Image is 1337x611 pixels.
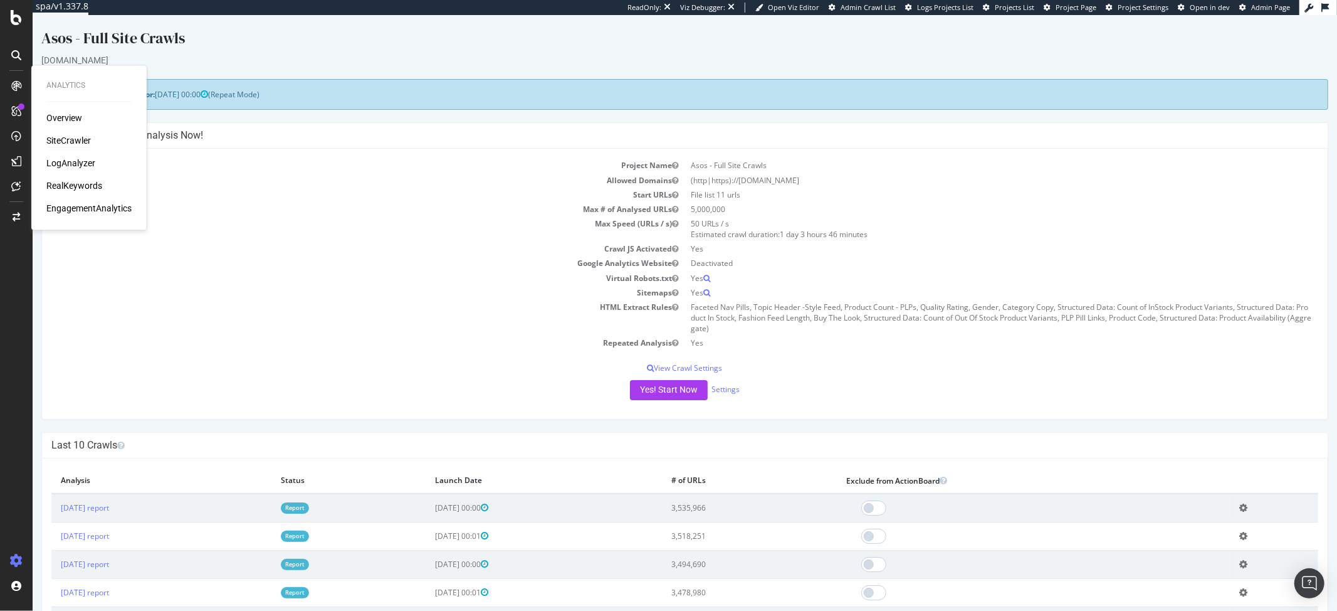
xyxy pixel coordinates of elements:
[653,321,1286,335] td: Yes
[19,256,653,270] td: Virtual Robots.txt
[393,453,629,479] th: Launch Date
[248,487,276,498] a: Report
[653,256,1286,270] td: Yes
[28,516,76,526] a: [DATE] report
[19,158,653,173] td: Allowed Domains
[19,143,653,157] td: Project Name
[629,479,804,507] td: 3,535,966
[905,3,973,13] a: Logs Projects List
[19,114,1286,127] h4: Configure your New Analysis Now!
[653,201,1286,226] td: 50 URLs / s Estimated crawl duration:
[653,226,1286,241] td: Yes
[983,3,1034,13] a: Projects List
[19,348,1286,358] p: View Crawl Settings
[239,453,393,479] th: Status
[629,453,804,479] th: # of URLs
[28,487,76,498] a: [DATE] report
[19,173,653,187] td: Start URLs
[1294,568,1324,598] div: Open Intercom Messenger
[1044,3,1096,13] a: Project Page
[1118,3,1168,12] span: Project Settings
[46,135,91,147] a: SiteCrawler
[597,365,675,385] button: Yes! Start Now
[9,13,1296,39] div: Asos - Full Site Crawls
[19,453,239,479] th: Analysis
[768,3,819,12] span: Open Viz Editor
[1239,3,1290,13] a: Admin Page
[1190,3,1230,12] span: Open in dev
[46,203,132,215] a: EngagementAnalytics
[19,285,653,321] td: HTML Extract Rules
[248,572,276,583] a: Report
[748,214,836,225] span: 1 day 3 hours 46 minutes
[9,64,1296,95] div: (Repeat Mode)
[19,241,653,255] td: Google Analytics Website
[122,74,176,85] span: [DATE] 00:00
[804,453,1197,479] th: Exclude from ActionBoard
[679,369,707,380] a: Settings
[653,173,1286,187] td: File list 11 urls
[1106,3,1168,13] a: Project Settings
[755,3,819,13] a: Open Viz Editor
[19,74,122,85] strong: Next Launch Scheduled for:
[402,487,456,498] span: [DATE] 00:00
[917,3,973,12] span: Logs Projects List
[653,241,1286,255] td: Deactivated
[248,516,276,526] a: Report
[1178,3,1230,13] a: Open in dev
[653,143,1286,157] td: Asos - Full Site Crawls
[402,544,456,555] span: [DATE] 00:00
[28,544,76,555] a: [DATE] report
[653,285,1286,321] td: Faceted Nav Pills, Topic Header -Style Feed, Product Count - PLPs, Quality Rating, Gender, Catego...
[46,180,102,193] a: RealKeywords
[46,157,95,170] a: LogAnalyzer
[9,39,1296,51] div: [DOMAIN_NAME]
[19,187,653,201] td: Max # of Analysed URLs
[19,321,653,335] td: Repeated Analysis
[19,201,653,226] td: Max Speed (URLs / s)
[19,424,1286,437] h4: Last 10 Crawls
[627,3,661,13] div: ReadOnly:
[829,3,896,13] a: Admin Crawl List
[46,112,82,125] a: Overview
[629,535,804,563] td: 3,494,690
[629,507,804,535] td: 3,518,251
[1056,3,1096,12] span: Project Page
[1251,3,1290,12] span: Admin Page
[19,270,653,285] td: Sitemaps
[629,563,804,592] td: 3,478,980
[680,3,725,13] div: Viz Debugger:
[653,158,1286,173] td: (http|https)://[DOMAIN_NAME]
[46,80,132,91] div: Analytics
[248,544,276,555] a: Report
[653,187,1286,201] td: 5,000,000
[28,572,76,583] a: [DATE] report
[19,226,653,241] td: Crawl JS Activated
[402,572,456,583] span: [DATE] 00:01
[841,3,896,12] span: Admin Crawl List
[995,3,1034,12] span: Projects List
[653,270,1286,285] td: Yes
[402,516,456,526] span: [DATE] 00:01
